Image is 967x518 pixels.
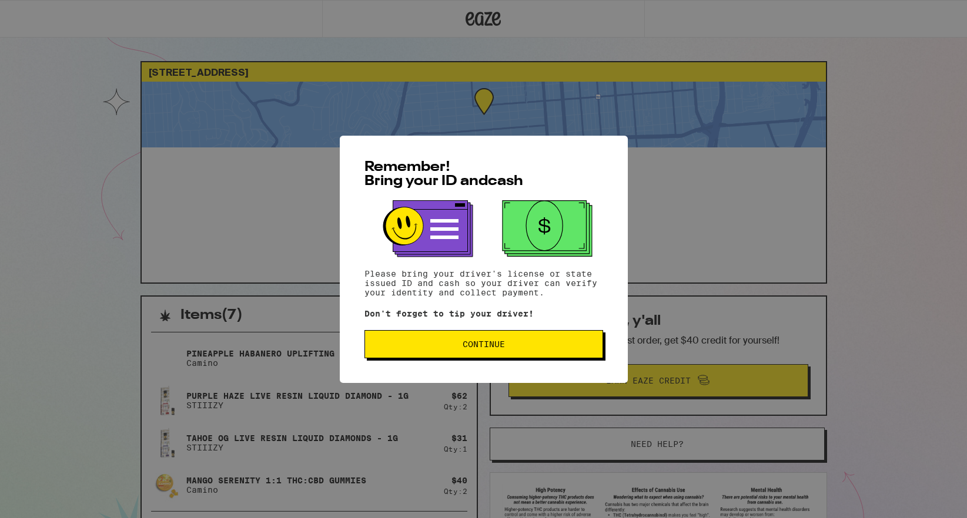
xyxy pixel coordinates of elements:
[364,330,603,358] button: Continue
[364,160,523,189] span: Remember! Bring your ID and cash
[364,309,603,318] p: Don't forget to tip your driver!
[7,8,85,18] span: Hi. Need any help?
[463,340,505,348] span: Continue
[364,269,603,297] p: Please bring your driver's license or state issued ID and cash so your driver can verify your ide...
